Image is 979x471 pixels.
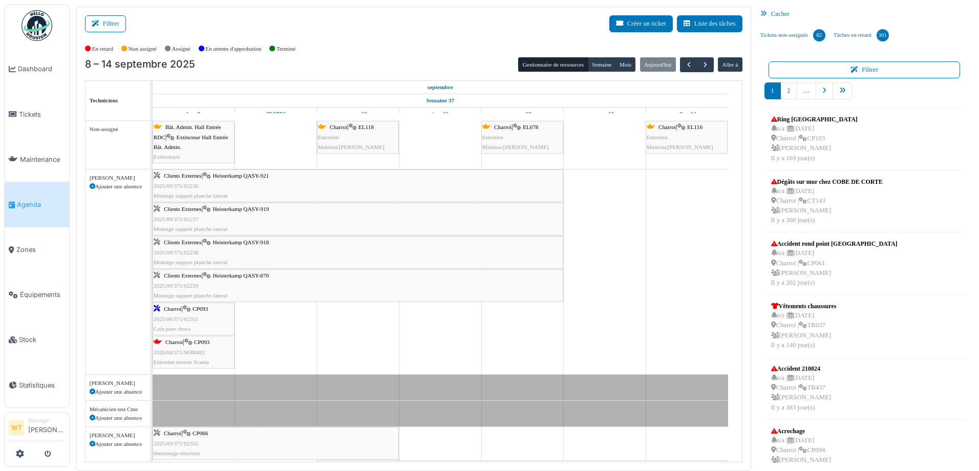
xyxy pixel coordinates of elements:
[154,440,199,446] span: 2025/09/371/02355
[5,317,69,362] a: Stock
[647,122,727,152] div: |
[22,10,52,41] img: Badge_color-CXgf-gQk.svg
[153,376,183,385] span: Vacances
[5,47,69,92] a: Dashboard
[154,450,200,456] span: demontage structure
[658,124,676,130] span: Charroi
[212,272,269,279] span: Heisterkamp QASY-870
[153,402,183,411] span: Vacances
[154,304,233,334] div: |
[90,174,146,182] div: [PERSON_NAME]
[154,292,227,298] span: Montage support planche lateral
[90,414,146,422] div: Ajouter une absence
[5,227,69,272] a: Zones
[164,272,202,279] span: Clients Externes
[425,81,456,94] a: 8 septembre 2025
[829,22,893,49] a: Tâches en retard
[90,388,146,396] div: Ajouter une absence
[154,192,227,199] span: Montage support planche lateral
[769,61,961,78] button: Filtrer
[19,110,65,119] span: Tickets
[675,108,698,120] a: 14 septembre 2025
[17,200,65,209] span: Agenda
[588,57,616,72] button: Semaine
[85,58,195,71] h2: 8 – 14 septembre 2025
[154,124,221,140] span: Bât. Admin. Hall Entrée RDC
[165,339,183,345] span: Charroi
[318,122,398,152] div: |
[677,15,742,32] button: Liste des tâches
[764,82,781,99] a: 1
[518,57,588,72] button: Gestionnaire de ressources
[154,349,205,355] span: 2026/04/371/M/00482
[780,82,797,99] a: 2
[164,206,202,212] span: Clients Externes
[5,92,69,137] a: Tickets
[154,326,190,332] span: Coin pare chocs
[318,134,385,150] span: Entretien Manitou/[PERSON_NAME]
[154,271,562,301] div: |
[90,97,118,103] span: Techniciens
[194,339,209,345] span: CP093
[129,45,157,53] label: Non assigné
[85,15,126,32] button: Filtrer
[771,124,858,163] div: n/a | [DATE] Charroi | CP103 [PERSON_NAME] Il y a 169 jour(s)
[18,64,65,74] span: Dashboard
[771,373,832,413] div: n/a | [DATE] Charroi | TR437 [PERSON_NAME] Il y a 383 jour(s)
[92,45,113,53] label: En retard
[164,173,202,179] span: Clients Externes
[769,112,860,166] a: Ring [GEOGRAPHIC_DATA] n/a |[DATE] Charroi |CP103 [PERSON_NAME]Il y a 169 jour(s)
[154,249,199,255] span: 2025/09/371/02238
[718,57,742,72] button: Aller à
[154,171,562,201] div: |
[19,380,65,390] span: Statistiques
[90,125,146,134] div: Non-assigné
[90,182,146,191] div: Ajouter une absence
[154,216,199,222] span: 2025/09/371/02237
[512,108,534,120] a: 12 septembre 2025
[212,206,269,212] span: Heisterkamp QASY-919
[90,405,146,414] div: Mécanicien test Cme
[154,259,227,265] span: Montage support planche lateral
[193,306,208,312] span: CP093
[154,204,562,234] div: |
[771,364,832,373] div: Accident 210824
[523,124,538,130] span: EL078
[184,108,203,120] a: 8 septembre 2025
[264,108,288,120] a: 9 septembre 2025
[482,122,562,152] div: |
[771,248,898,288] div: n/a | [DATE] Charroi | CP061 [PERSON_NAME] Il y a 202 jour(s)
[769,361,834,415] a: Accident 210824 n/a |[DATE] Charroi |TR437 [PERSON_NAME]Il y a 383 jour(s)
[19,335,65,345] span: Stock
[16,245,65,254] span: Zones
[205,45,261,53] label: En attente d'approbation
[212,173,269,179] span: Heisterkamp QASY-921
[771,186,883,226] div: n/a | [DATE] Charroi | CT143 [PERSON_NAME] Il y a 300 jour(s)
[90,431,146,440] div: [PERSON_NAME]
[154,337,233,367] div: |
[193,430,208,436] span: CP066
[9,420,24,436] li: WT
[212,239,269,245] span: Heisterkamp QASY-918
[154,238,562,267] div: |
[347,108,370,120] a: 10 septembre 2025
[154,154,180,160] span: Extincteurs
[680,57,697,72] button: Précédent
[5,272,69,317] a: Équipements
[154,122,233,162] div: |
[20,155,65,164] span: Maintenance
[172,45,190,53] label: Assigné
[647,134,713,150] span: Entretien Manitou/[PERSON_NAME]
[796,82,816,99] a: …
[494,124,512,130] span: Charroi
[769,299,839,353] a: Vêtements chaussures n/a |[DATE] Charroi |TR037 [PERSON_NAME]Il y a 140 jour(s)
[687,124,703,130] span: EL116
[154,429,398,458] div: |
[482,134,549,150] span: Entretien Manitou/[PERSON_NAME]
[358,124,374,130] span: EL118
[771,302,837,311] div: Vêtements chaussures
[771,115,858,124] div: Ring [GEOGRAPHIC_DATA]
[640,57,676,72] button: Aujourd'hui
[769,175,885,228] a: Dégâts sur mur chez COBE DE CORTE n/a |[DATE] Charroi |CT143 [PERSON_NAME]Il y a 300 jour(s)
